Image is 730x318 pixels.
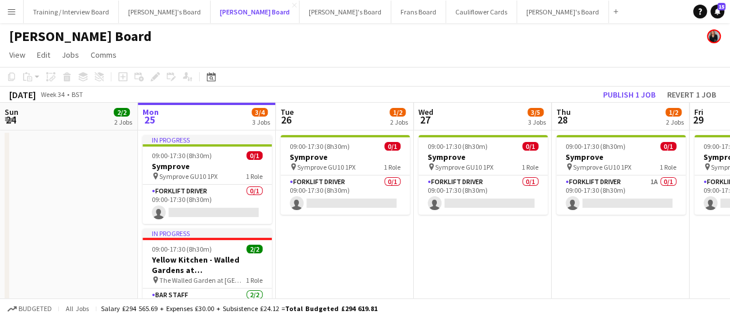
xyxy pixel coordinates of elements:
span: The Walled Garden at [GEOGRAPHIC_DATA] [159,276,246,285]
button: [PERSON_NAME] Board [211,1,300,23]
span: 09:00-17:30 (8h30m) [566,142,626,151]
div: BST [72,90,83,99]
button: [PERSON_NAME]'s Board [119,1,211,23]
span: 0/1 [384,142,400,151]
app-card-role: Forklift Driver1A0/109:00-17:30 (8h30m) [556,175,686,215]
span: 24 [3,113,18,126]
app-job-card: 09:00-17:30 (8h30m)0/1Symprove Symprove GU10 1PX1 RoleForklift Driver1A0/109:00-17:30 (8h30m) [556,135,686,215]
span: 28 [555,113,571,126]
span: 2/2 [114,108,130,117]
button: Revert 1 job [662,87,721,102]
span: All jobs [63,304,91,313]
button: Cauliflower Cards [446,1,517,23]
app-card-role: Forklift Driver0/109:00-17:30 (8h30m) [143,185,272,224]
span: Fri [694,107,703,117]
span: 3/4 [252,108,268,117]
button: Frans Board [391,1,446,23]
div: In progress [143,135,272,144]
span: 2/2 [246,245,263,253]
button: Publish 1 job [598,87,660,102]
span: Mon [143,107,159,117]
div: 2 Jobs [390,118,408,126]
span: Symprove GU10 1PX [297,163,355,171]
span: Total Budgeted £294 619.81 [285,304,377,313]
span: Tue [280,107,294,117]
app-card-role: Forklift Driver0/109:00-17:30 (8h30m) [418,175,548,215]
span: 0/1 [522,142,538,151]
span: Budgeted [18,305,52,313]
span: Week 34 [38,90,67,99]
app-job-card: 09:00-17:30 (8h30m)0/1Symprove Symprove GU10 1PX1 RoleForklift Driver0/109:00-17:30 (8h30m) [280,135,410,215]
app-user-avatar: Thomasina Dixon [707,29,721,43]
h3: Symprove [418,152,548,162]
span: Symprove GU10 1PX [573,163,631,171]
span: Sun [5,107,18,117]
span: 09:00-17:30 (8h30m) [152,151,212,160]
span: 25 [141,113,159,126]
span: 3/5 [527,108,544,117]
a: View [5,47,30,62]
h3: Yellow Kitchen - Walled Gardens at [GEOGRAPHIC_DATA] [143,255,272,275]
h3: Symprove [143,161,272,171]
div: In progress [143,229,272,238]
span: 1 Role [246,172,263,181]
span: Symprove GU10 1PX [435,163,493,171]
a: Comms [86,47,121,62]
button: [PERSON_NAME]'s Board [517,1,609,23]
app-card-role: Forklift Driver0/109:00-17:30 (8h30m) [280,175,410,215]
span: 1 Role [384,163,400,171]
a: Jobs [57,47,84,62]
span: Jobs [62,50,79,60]
span: 1/2 [665,108,682,117]
div: 3 Jobs [528,118,546,126]
a: 15 [710,5,724,18]
span: Edit [37,50,50,60]
h3: Symprove [556,152,686,162]
span: 15 [717,3,725,10]
span: 1/2 [390,108,406,117]
span: View [9,50,25,60]
div: Salary £294 565.69 + Expenses £30.00 + Subsistence £24.12 = [101,304,377,313]
span: Comms [91,50,117,60]
app-job-card: In progress09:00-17:30 (8h30m)0/1Symprove Symprove GU10 1PX1 RoleForklift Driver0/109:00-17:30 (8... [143,135,272,224]
span: 26 [279,113,294,126]
a: Edit [32,47,55,62]
button: [PERSON_NAME]'s Board [300,1,391,23]
button: Budgeted [6,302,54,315]
div: 2 Jobs [666,118,684,126]
span: 09:00-17:30 (8h30m) [290,142,350,151]
span: 0/1 [660,142,676,151]
app-job-card: 09:00-17:30 (8h30m)0/1Symprove Symprove GU10 1PX1 RoleForklift Driver0/109:00-17:30 (8h30m) [418,135,548,215]
span: Symprove GU10 1PX [159,172,218,181]
div: 3 Jobs [252,118,270,126]
div: 2 Jobs [114,118,132,126]
span: Wed [418,107,433,117]
h3: Symprove [280,152,410,162]
span: 1 Role [660,163,676,171]
span: 29 [692,113,703,126]
span: 27 [417,113,433,126]
span: 1 Role [246,276,263,285]
span: Thu [556,107,571,117]
span: 0/1 [246,151,263,160]
span: 09:00-17:30 (8h30m) [152,245,212,253]
span: 09:00-17:30 (8h30m) [428,142,488,151]
h1: [PERSON_NAME] Board [9,28,152,45]
button: Training / Interview Board [24,1,119,23]
span: 1 Role [522,163,538,171]
div: [DATE] [9,89,36,100]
